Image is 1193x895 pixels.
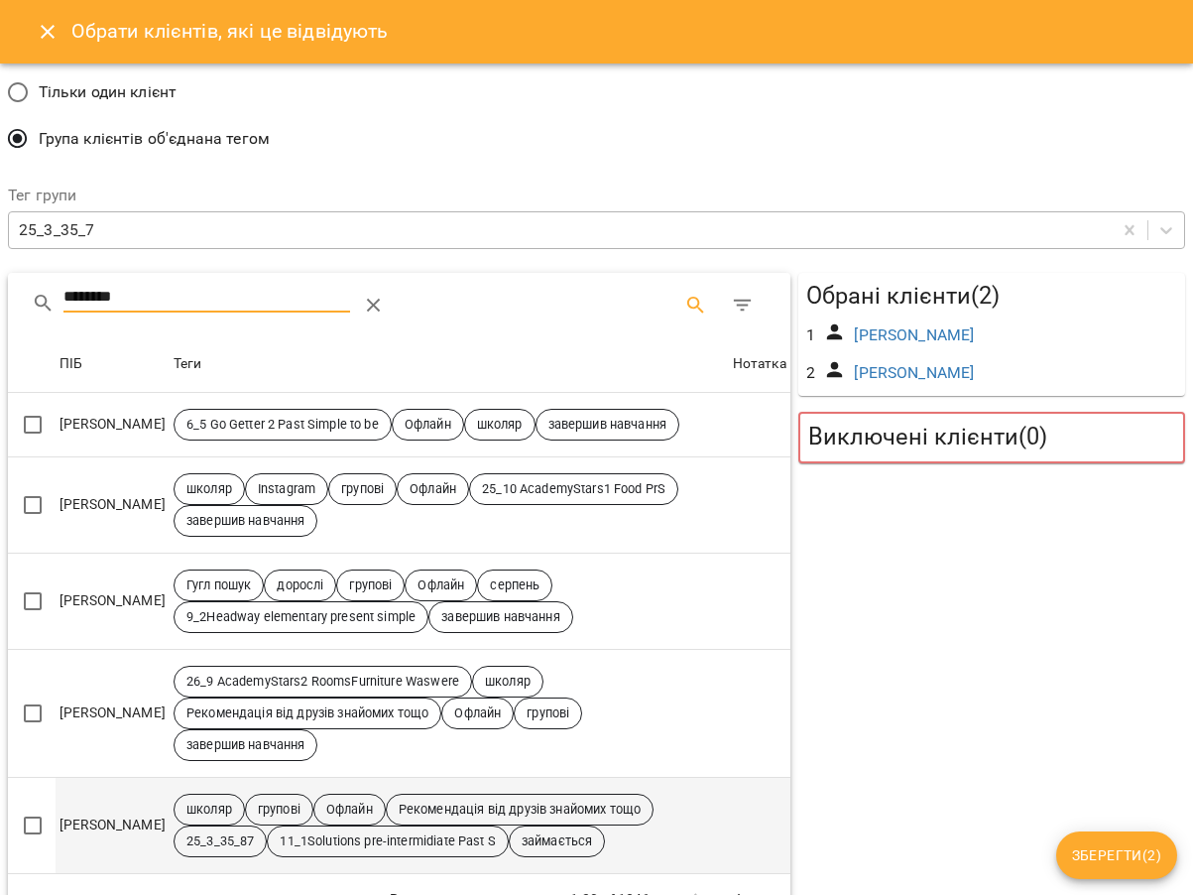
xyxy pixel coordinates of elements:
span: завершив навчання [429,608,572,626]
span: займається [510,832,604,850]
span: 25_10 AcademyStars1 Food PrS [470,480,677,498]
span: школяр [473,673,542,691]
div: 2 [802,357,819,389]
div: Sort [733,352,786,376]
span: Рекомендація від друзів знайомих тощо [387,801,653,819]
span: дорослі [265,576,335,594]
td: [PERSON_NAME] [56,553,170,649]
span: 9_2Headway elementary present simple [175,608,427,626]
span: 26_9 AcademyStars2 RoomsFurniture Waswere [175,673,471,691]
span: 11_1Solutions pre-intermidiate Past S [268,832,507,850]
label: Тег групи [8,188,1185,203]
span: Офлайн [393,416,463,434]
button: Фільтр [719,282,767,329]
div: Нотатка [733,352,786,376]
span: групові [246,801,312,819]
button: Close [24,8,71,56]
span: Теги [174,352,725,376]
span: групові [329,480,396,498]
span: ПІБ [60,352,166,376]
div: ПІБ [60,352,82,376]
span: Гугл пошук [175,576,263,594]
span: школяр [175,801,244,819]
span: школяр [465,416,535,434]
span: Тільки один клієнт [39,80,178,104]
span: завершив навчання [175,736,317,754]
span: Офлайн [406,576,476,594]
td: [PERSON_NAME] [56,649,170,777]
button: Зберегти(2) [1056,831,1177,879]
span: групові [515,704,581,722]
span: завершив навчання [175,512,317,530]
button: Search [672,282,720,329]
span: серпень [478,576,551,594]
input: Search [63,282,351,314]
td: [PERSON_NAME] [56,456,170,553]
span: групові [337,576,404,594]
td: [PERSON_NAME] [56,393,170,457]
span: Офлайн [314,801,385,819]
span: 6_5 Go Getter 2 Past Simple to be [175,416,391,434]
div: Sort [174,352,202,376]
h5: Обрані клієнти ( 2 ) [806,281,1177,312]
span: Instagram [246,480,327,498]
div: Теги [174,352,202,376]
div: 25_3_35_7 [19,218,94,242]
span: Група клієнтів об'єднана тегом [39,127,270,151]
span: школяр [175,480,244,498]
h5: Виключені клієнти ( 0 ) [808,422,1175,452]
h6: Обрати клієнтів, які це відвідують [71,16,389,47]
span: Зберегти ( 2 ) [1072,843,1161,867]
span: Офлайн [398,480,468,498]
a: [PERSON_NAME] [854,325,974,344]
span: Рекомендація від друзів знайомих тощо [175,704,440,722]
span: 25_3_35_87 [175,832,266,850]
span: завершив навчання [537,416,679,434]
a: [PERSON_NAME] [854,363,974,382]
td: [PERSON_NAME] [56,777,170,873]
span: Офлайн [442,704,513,722]
div: 1 [802,320,819,351]
div: Table Toolbar [8,273,790,336]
